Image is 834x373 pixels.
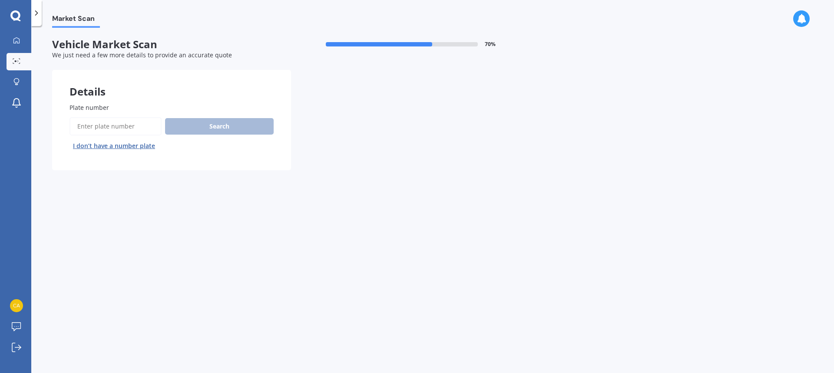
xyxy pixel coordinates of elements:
span: We just need a few more details to provide an accurate quote [52,51,232,59]
span: Plate number [69,103,109,112]
span: Market Scan [52,14,100,26]
input: Enter plate number [69,117,162,135]
img: 064ab23a0a951021813397b035c2d34a [10,299,23,312]
span: Vehicle Market Scan [52,38,291,51]
span: 70 % [485,41,496,47]
div: Details [52,70,291,96]
button: I don’t have a number plate [69,139,159,153]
